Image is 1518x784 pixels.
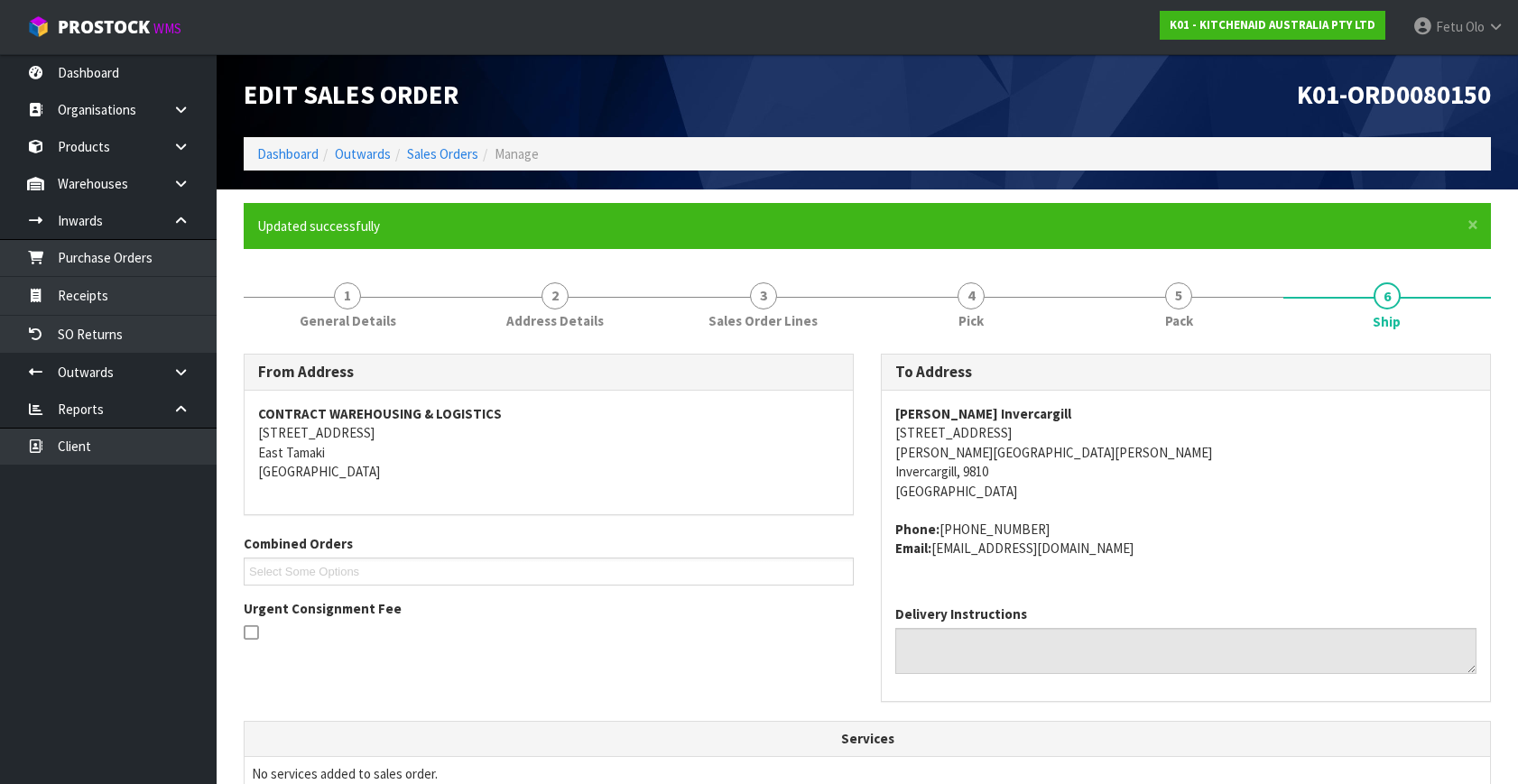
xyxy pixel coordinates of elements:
strong: CONTRACT WAREHOUSING & LOGISTICS [258,405,502,422]
span: Ship [1373,312,1401,331]
strong: phone [895,521,939,538]
label: Combined Orders [244,534,353,553]
a: Outwards [335,145,391,162]
img: cube-alt.png [27,15,50,38]
h3: To Address [895,364,1476,381]
strong: email [895,540,931,557]
span: 5 [1165,282,1192,309]
strong: [PERSON_NAME] Invercargill [895,405,1071,422]
span: 1 [334,282,361,309]
span: 6 [1374,282,1401,309]
span: K01-ORD0080150 [1297,78,1491,111]
h3: From Address [258,364,839,381]
span: Fetu [1436,18,1463,35]
th: Services [245,722,1490,756]
span: × [1467,212,1478,237]
strong: K01 - KITCHENAID AUSTRALIA PTY LTD [1170,17,1375,32]
label: Urgent Consignment Fee [244,599,402,618]
span: 4 [958,282,985,309]
a: Sales Orders [407,145,478,162]
address: [STREET_ADDRESS] [PERSON_NAME][GEOGRAPHIC_DATA][PERSON_NAME] Invercargill, 9810 [GEOGRAPHIC_DATA] [895,404,1476,501]
span: Address Details [506,311,604,330]
address: [STREET_ADDRESS] East Tamaki [GEOGRAPHIC_DATA] [258,404,839,482]
address: [PHONE_NUMBER] [EMAIL_ADDRESS][DOMAIN_NAME] [895,520,1476,558]
span: Pick [958,311,984,330]
span: ProStock [58,15,150,39]
label: Delivery Instructions [895,604,1027,623]
span: General Details [300,311,396,330]
span: 2 [541,282,569,309]
span: Edit Sales Order [244,78,458,111]
a: K01 - KITCHENAID AUSTRALIA PTY LTD [1160,11,1385,40]
span: Pack [1165,311,1193,330]
span: Updated successfully [257,217,380,235]
small: WMS [153,20,181,37]
span: Sales Order Lines [708,311,818,330]
span: Manage [495,145,539,162]
span: 3 [750,282,777,309]
a: Dashboard [257,145,319,162]
span: Olo [1466,18,1485,35]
